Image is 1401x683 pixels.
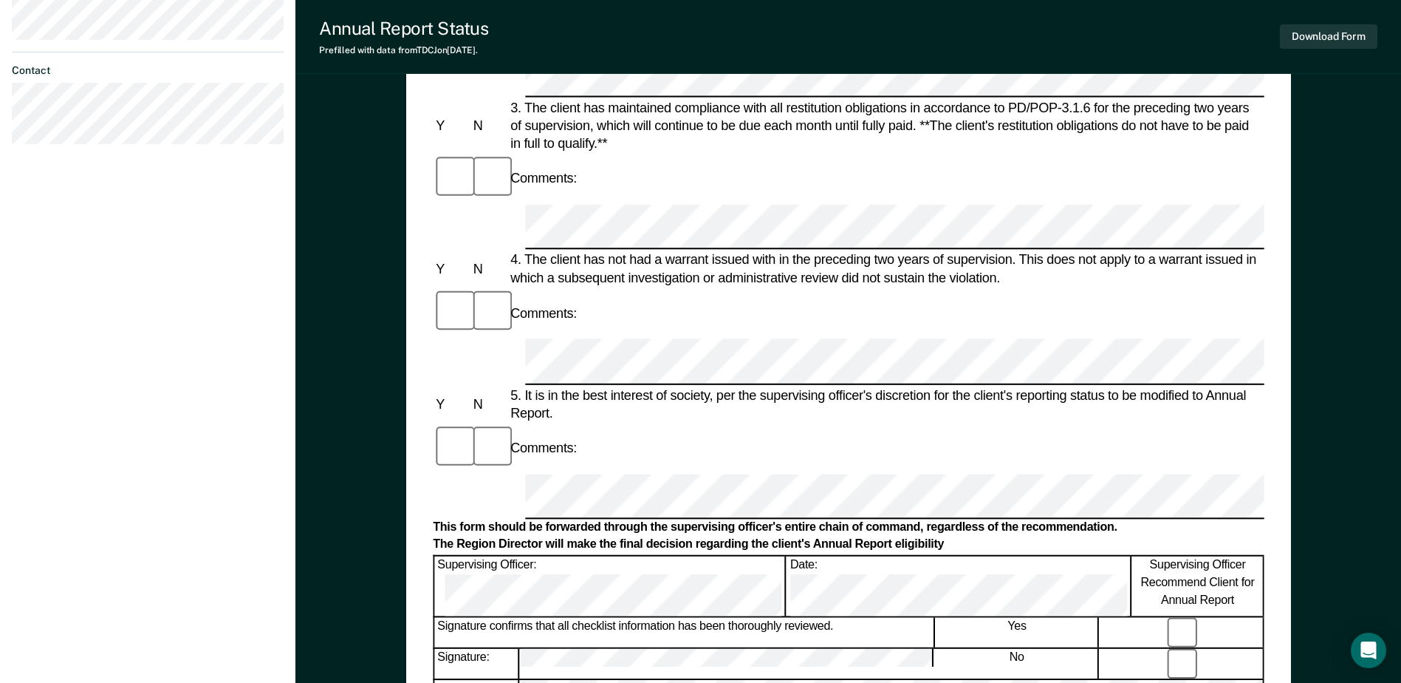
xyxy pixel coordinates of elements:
div: Y [433,395,470,412]
div: Signature: [434,649,518,679]
div: 3. The client has maintained compliance with all restitution obligations in accordance to PD/POP-... [507,98,1264,152]
div: No [936,649,1099,679]
div: Annual Report Status [319,18,488,39]
div: Supervising Officer Recommend Client for Annual Report [1132,556,1264,616]
div: 5. It is in the best interest of society, per the supervising officer's discretion for the client... [507,386,1264,421]
div: This form should be forwarded through the supervising officer's entire chain of command, regardle... [433,520,1264,536]
div: Signature confirms that all checklist information has been thoroughly reviewed. [434,617,934,648]
div: Yes [936,617,1099,648]
div: Supervising Officer: [434,556,786,616]
div: Prefilled with data from TDCJ on [DATE] . [319,45,488,55]
div: 4. The client has not had a warrant issued with in the preceding two years of supervision. This d... [507,251,1264,287]
div: Date: [787,556,1131,616]
div: Comments: [507,305,580,322]
div: N [470,117,507,135]
div: The Region Director will make the final decision regarding the client's Annual Report eligibility [433,537,1264,553]
div: Comments: [507,439,580,457]
div: N [470,260,507,278]
dt: Contact [12,64,284,77]
button: Download Form [1280,24,1377,49]
div: Y [433,260,470,278]
div: Open Intercom Messenger [1351,633,1386,668]
div: Y [433,117,470,135]
div: N [470,395,507,412]
div: Comments: [507,169,580,187]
